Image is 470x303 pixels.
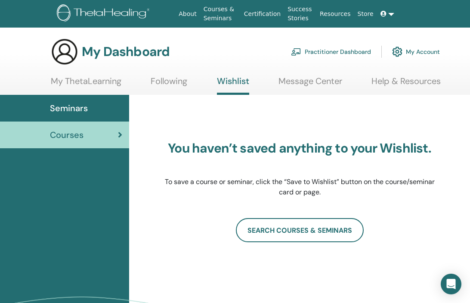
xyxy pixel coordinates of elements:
[241,6,284,22] a: Certification
[354,6,377,22] a: Store
[82,44,170,59] h3: My Dashboard
[50,102,88,115] span: Seminars
[51,76,121,93] a: My ThetaLearning
[236,218,364,242] a: SEARCH COURSES & SEMINARS
[200,1,241,26] a: Courses & Seminars
[278,76,342,93] a: Message Center
[175,6,200,22] a: About
[291,48,301,56] img: chalkboard-teacher.svg
[217,76,249,95] a: Wishlist
[316,6,354,22] a: Resources
[57,4,153,24] img: logo.png
[291,42,371,61] a: Practitioner Dashboard
[164,177,435,197] p: To save a course or seminar, click the “Save to Wishlist” button on the course/seminar card or page.
[151,76,187,93] a: Following
[50,128,83,141] span: Courses
[51,38,78,66] img: generic-user-icon.jpg
[371,76,441,93] a: Help & Resources
[441,274,461,294] div: Open Intercom Messenger
[284,1,316,26] a: Success Stories
[392,44,402,59] img: cog.svg
[392,42,440,61] a: My Account
[164,141,435,156] h3: You haven’t saved anything to your Wishlist.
